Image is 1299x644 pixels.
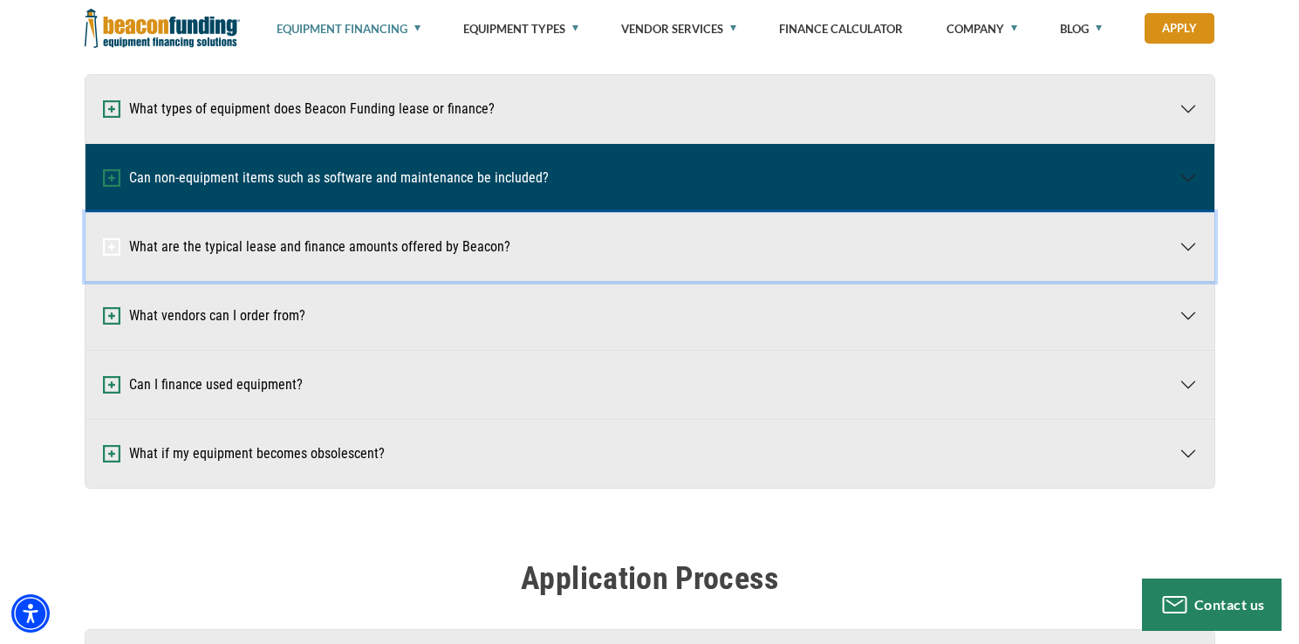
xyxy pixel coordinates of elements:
img: Expand and Collapse Icon [103,307,120,325]
button: Can non-equipment items such as software and maintenance be included? [85,144,1214,212]
span: Contact us [1194,596,1265,613]
button: What are the typical lease and finance amounts offered by Beacon? [85,213,1214,281]
button: Can I finance used equipment? [85,351,1214,419]
button: What if my equipment becomes obsolescent? [85,420,1214,488]
img: Expand and Collapse Icon [103,100,120,118]
div: Accessibility Menu [11,594,50,633]
img: Expand and Collapse Icon [103,445,120,462]
a: Apply [1145,13,1214,44]
button: What vendors can I order from? [85,282,1214,350]
h2: Application Process [85,558,1215,599]
button: What types of equipment does Beacon Funding lease or finance? [85,75,1214,143]
button: Contact us [1142,579,1282,631]
img: Expand and Collapse Icon [103,169,120,187]
img: Expand and Collapse Icon [103,238,120,256]
img: Expand and Collapse Icon [103,376,120,394]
